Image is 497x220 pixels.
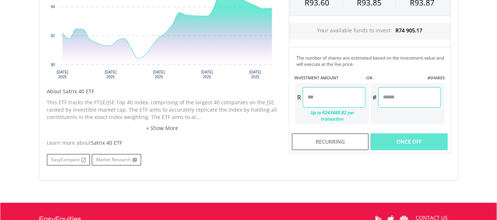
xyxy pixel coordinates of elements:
[370,133,447,150] div: Once Off
[295,87,303,108] div: R
[289,23,450,40] div: Your available funds to invest:
[365,75,374,81] label: -OR-
[249,70,261,79] text: [DATE] 2025
[47,125,278,132] a: + Show More
[153,70,164,79] text: [DATE] 2025
[395,27,422,34] span: R74 905.17
[104,70,116,79] text: [DATE] 2025
[297,55,447,67] div: The number of shares are estimated based on the investment value and will execute at the live price.
[47,154,90,166] a: EasyCompare
[47,139,278,147] div: Learn more about
[50,63,55,67] text: 90
[91,139,122,146] span: Satrix 40 ETF
[47,88,278,95] h5: About Satrix 40 ETF
[50,5,55,9] text: 94
[370,87,378,108] div: #
[92,154,141,166] a: Market Research
[295,108,365,124] div: Up to R243480.82 per transaction
[292,133,369,150] div: Recurring
[56,70,68,79] text: [DATE] 2025
[50,34,55,38] text: 92
[427,75,445,81] label: #SHARES
[294,75,338,81] label: INVESTMENT AMOUNT
[47,99,278,121] p: This ETF tracks the FTSE/JSE Top 40 Index, comprising of the largest 40 companies on the JSE, ran...
[201,70,213,79] text: [DATE] 2025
